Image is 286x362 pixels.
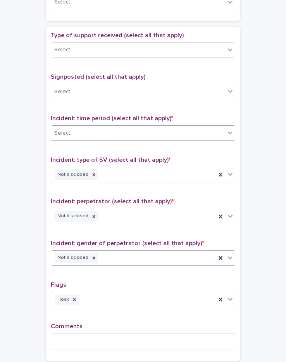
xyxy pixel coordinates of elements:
[55,211,90,222] div: Not disclosed
[51,323,83,329] span: Comments
[51,32,184,38] span: Type of support received (select all that apply)
[54,46,74,54] div: Select...
[54,88,74,96] div: Select...
[51,115,173,121] span: Incident: time period (select all that apply)
[55,170,90,180] div: Not disclosed
[51,74,145,80] span: Signposted (select all that apply)
[55,294,70,305] div: Hoax
[55,253,90,263] div: Not disclosed
[51,282,66,288] span: Flags
[51,198,174,204] span: Incident: perpetrator (select all that apply)
[54,129,74,137] div: Select...
[51,157,171,163] span: Incident: type of SV (select all that apply)
[51,240,204,246] span: Incident: gender of perpetrator (select all that apply)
